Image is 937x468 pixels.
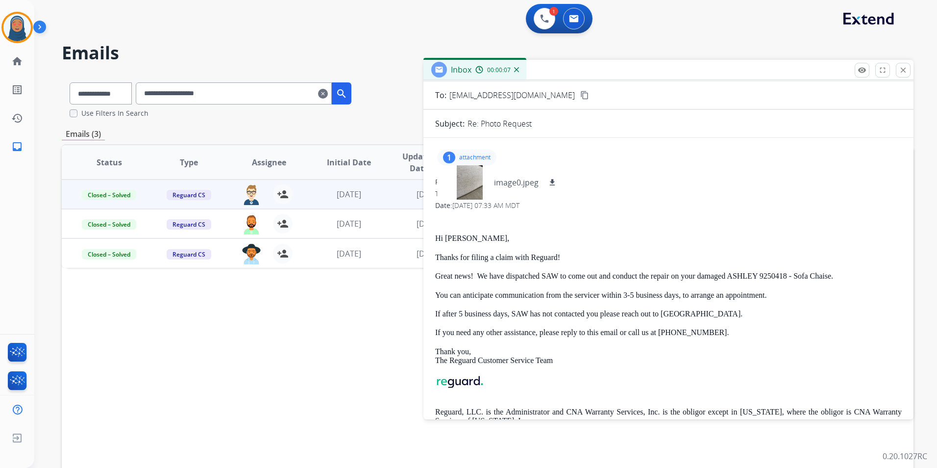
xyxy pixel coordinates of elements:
div: 1 [549,7,558,16]
span: [DATE] [337,248,361,259]
h2: Emails [62,43,913,63]
mat-icon: list_alt [11,84,23,96]
p: Emails (3) [62,128,105,140]
p: image0.jpeg [494,177,539,188]
span: Updated Date [397,151,441,174]
mat-icon: person_add [277,248,289,260]
mat-icon: content_copy [580,91,589,100]
span: Type [180,156,198,168]
mat-icon: close [899,66,908,75]
span: Status [97,156,122,168]
p: Hi [PERSON_NAME], [435,234,902,243]
mat-icon: clear [318,88,328,100]
span: Closed – Solved [82,249,136,260]
p: To: [435,89,446,101]
span: 00:00:07 [487,66,511,74]
p: Thank you, The Reguard Customer Service Team [435,347,902,365]
mat-icon: search [336,88,347,100]
mat-icon: inbox [11,141,23,153]
span: [DATE] 07:33 AM MDT [452,201,519,210]
span: Reguard CS [167,219,211,230]
p: Reguard, LLC. is the Administrator and CNA Warranty Services, Inc. is the obligor except in [US_S... [435,408,902,426]
p: Re: Photo Request [468,118,532,130]
span: Initial Date [327,156,371,168]
span: Closed – Solved [82,190,136,200]
span: Inbox [451,64,471,75]
p: If you need any other assistance, please reply to this email or call us at [PHONE_NUMBER]. [435,328,902,337]
div: To: [435,189,902,199]
span: [DATE] [417,218,441,229]
span: Reguard CS [167,249,211,260]
p: If after 5 business days, SAW has not contacted you please reach out to [GEOGRAPHIC_DATA]. [435,310,902,318]
div: From: [435,177,902,187]
span: [DATE] [417,248,441,259]
label: Use Filters In Search [81,108,148,118]
div: 1 [443,152,455,163]
img: agent-avatar [242,214,261,234]
img: agent-avatar [242,184,261,205]
span: [DATE] [337,218,361,229]
span: Reguard CS [167,190,211,200]
span: [DATE] [417,189,441,200]
p: 0.20.1027RC [883,450,927,462]
span: [EMAIL_ADDRESS][DOMAIN_NAME] [449,89,575,101]
p: Great news! We have dispatched SAW to come out and conduct the repair on your damaged ASHLEY 9250... [435,272,902,281]
p: You can anticipate communication from the servicer within 3-5 business days, to arrange an appoin... [435,291,902,300]
mat-icon: home [11,55,23,67]
mat-icon: history [11,112,23,124]
span: [DATE] [337,189,361,200]
mat-icon: person_add [277,188,289,200]
span: Assignee [252,156,286,168]
p: Thanks for filing a claim with Reguard! [435,253,902,262]
p: attachment [459,154,491,161]
div: Date: [435,201,902,210]
mat-icon: fullscreen [878,66,887,75]
mat-icon: person_add [277,218,289,230]
mat-icon: remove_red_eye [858,66,866,75]
mat-icon: download [548,178,557,187]
img: Reguard+Logotype+Color_WBG_S.png [435,375,484,389]
p: Subject: [435,118,465,130]
img: avatar [3,14,31,41]
span: Closed – Solved [82,219,136,230]
img: agent-avatar [242,244,261,264]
